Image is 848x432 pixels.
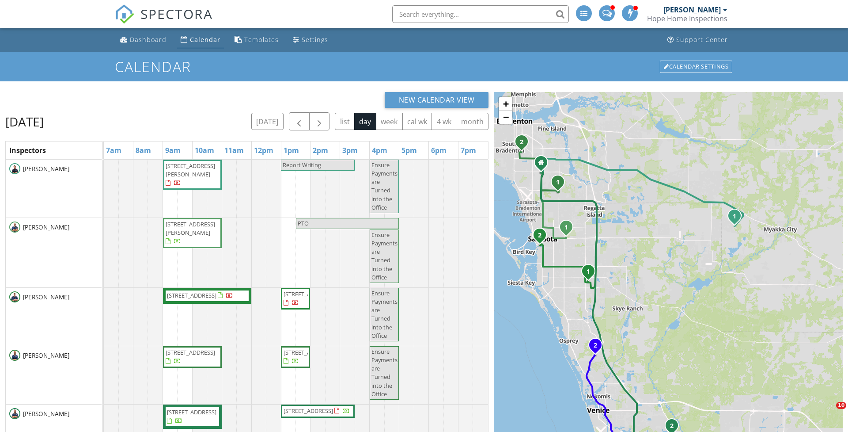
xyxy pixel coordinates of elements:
button: [DATE] [251,113,284,130]
i: 2 [538,233,541,239]
span: SPECTORA [140,4,213,23]
button: list [335,113,355,130]
button: New Calendar View [385,92,489,108]
div: [PERSON_NAME] [663,5,721,14]
span: [STREET_ADDRESS] [167,408,216,416]
button: cal wk [402,113,432,130]
span: [PERSON_NAME] [21,223,71,232]
a: 7am [104,143,124,157]
a: 5pm [399,143,419,157]
span: 10 [836,402,846,409]
span: PTO [298,219,309,227]
img: chris.jpg [9,350,20,361]
h1: Calendar [115,59,733,74]
a: 10am [193,143,216,157]
div: Templates [244,35,279,44]
span: [STREET_ADDRESS][PERSON_NAME] [166,220,215,237]
img: shaun_b.jpg [9,408,20,419]
span: [STREET_ADDRESS] [166,348,215,356]
img: The Best Home Inspection Software - Spectora [115,4,134,24]
span: Ensure Payments are Turned into the Office [371,231,397,281]
div: 6009 Silver Grass Ct, Nokomis, FL 34275 [595,345,601,350]
i: 1 [556,180,560,186]
input: Search everything... [392,5,569,23]
img: justin.jpg [9,163,20,174]
a: 2pm [310,143,330,157]
button: Next day [309,112,330,130]
span: [PERSON_NAME] [21,164,71,173]
a: Calendar [177,32,224,48]
div: Calendar [190,35,220,44]
a: 7pm [458,143,478,157]
span: Inspectors [9,145,46,155]
div: Dashboard [130,35,167,44]
span: Report Writing [283,161,321,169]
a: SPECTORA [115,12,213,31]
a: 12pm [252,143,276,157]
a: 4pm [370,143,390,157]
div: 29930 Betts Rd, Myakka, FL 34251 [734,216,740,221]
span: [PERSON_NAME] [21,351,71,360]
div: 405 Barlow Ave 61, Sarasota, FL 34232 [566,227,572,232]
button: month [456,113,488,130]
span: [PERSON_NAME] [21,409,71,418]
div: Support Center [676,35,728,44]
img: eric.jpg [9,222,20,233]
span: [STREET_ADDRESS] [284,407,333,415]
i: 2 [520,139,523,145]
a: 3pm [340,143,360,157]
button: 4 wk [432,113,456,130]
div: 5225 Fielding Ln, Sarasota, FL 34233 [588,271,594,276]
h2: [DATE] [5,113,44,130]
i: 2 [594,343,597,349]
button: week [376,113,403,130]
button: Previous day [289,112,310,130]
div: Calendar Settings [660,61,732,73]
a: 11am [222,143,246,157]
span: [PERSON_NAME] [21,293,71,302]
a: Zoom out [499,111,512,124]
i: 1 [564,225,568,231]
span: [STREET_ADDRESS] [284,348,333,356]
div: Hope Home Inspections [647,14,727,23]
img: nick.jpg [9,291,20,302]
i: 1 [733,214,736,220]
div: 12408 Palatka Dr, Venice, FL 34293 [672,425,677,431]
iframe: Intercom live chat [818,402,839,423]
a: Zoom in [499,97,512,111]
span: [STREET_ADDRESS] [284,290,333,298]
span: [STREET_ADDRESS][PERSON_NAME] [166,162,215,178]
div: 6497 Parkland Dr Unit F, Sarasota FL 34243 [541,162,546,168]
div: 7806 Ontario St Cir, Sarasota, FL 34243 [558,182,563,187]
a: Support Center [664,32,731,48]
a: 8am [133,143,153,157]
a: Calendar Settings [659,60,733,74]
a: Templates [231,32,282,48]
i: 2 [670,423,674,429]
div: Settings [302,35,328,44]
div: 105 48th Ave W, Bradenton, FL 34207 [522,141,527,147]
span: [STREET_ADDRESS] [167,291,216,299]
span: Ensure Payments are Turned into the Office [371,161,397,211]
span: Ensure Payments are Turned into the Office [371,289,397,340]
button: day [354,113,376,130]
i: 1 [587,269,590,275]
a: 9am [163,143,183,157]
span: Ensure Payments are Turned into the Office [371,348,397,398]
a: Settings [289,32,332,48]
a: 1pm [281,143,301,157]
div: 1723 Bay St, Sarasota, FL 34236 [540,235,545,240]
a: 6pm [429,143,449,157]
a: Dashboard [117,32,170,48]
